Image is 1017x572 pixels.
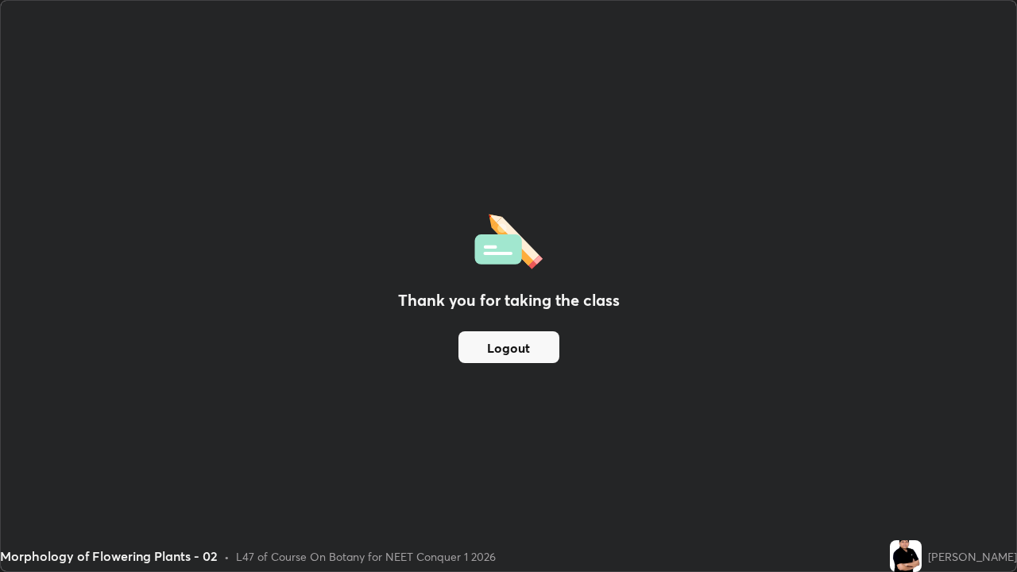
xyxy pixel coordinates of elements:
div: L47 of Course On Botany for NEET Conquer 1 2026 [236,548,496,565]
h2: Thank you for taking the class [398,288,620,312]
button: Logout [458,331,559,363]
img: offlineFeedback.1438e8b3.svg [474,209,543,269]
div: [PERSON_NAME] [928,548,1017,565]
img: af1ae8d23b7643b7b50251030ffea0de.jpg [890,540,922,572]
div: • [224,548,230,565]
